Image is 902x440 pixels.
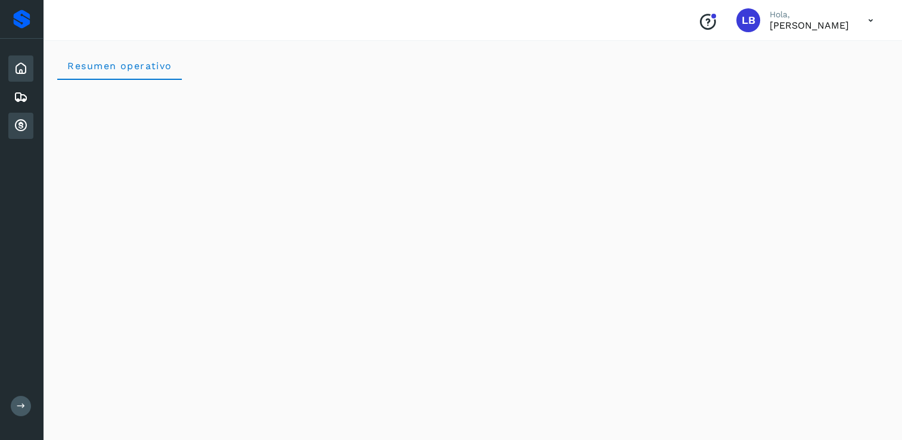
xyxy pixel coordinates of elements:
[770,10,849,20] p: Hola,
[67,60,172,72] span: Resumen operativo
[8,55,33,82] div: Inicio
[770,20,849,31] p: Leticia Bolaños Serrano
[8,84,33,110] div: Embarques
[8,113,33,139] div: Cuentas por cobrar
